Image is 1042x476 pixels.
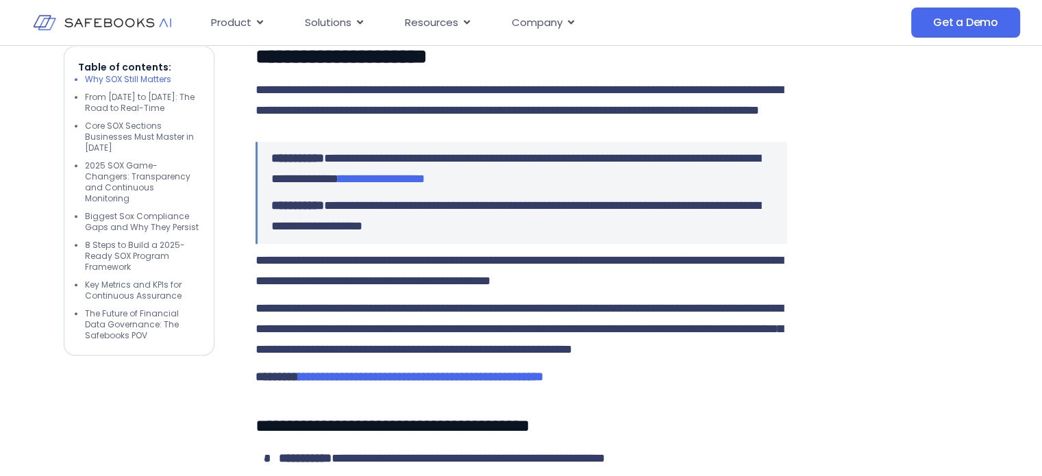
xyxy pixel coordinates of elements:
[211,15,251,31] span: Product
[933,16,998,29] span: Get a Demo
[85,308,200,341] li: The Future of Financial Data Governance: The Safebooks POV
[200,10,793,36] nav: Menu
[85,121,200,153] li: Core SOX Sections Businesses Must Master in [DATE]
[85,211,200,233] li: Biggest Sox Compliance Gaps and Why They Persist
[85,160,200,204] li: 2025 SOX Game-Changers: Transparency and Continuous Monitoring
[512,15,562,31] span: Company
[85,74,200,85] li: Why SOX Still Matters
[911,8,1020,38] a: Get a Demo
[405,15,458,31] span: Resources
[85,240,200,273] li: 8 Steps to Build a 2025-Ready SOX Program Framework
[78,60,200,74] p: Table of contents:
[200,10,793,36] div: Menu Toggle
[85,279,200,301] li: Key Metrics and KPIs for Continuous Assurance
[305,15,351,31] span: Solutions
[85,92,200,114] li: From [DATE] to [DATE]: The Road to Real-Time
